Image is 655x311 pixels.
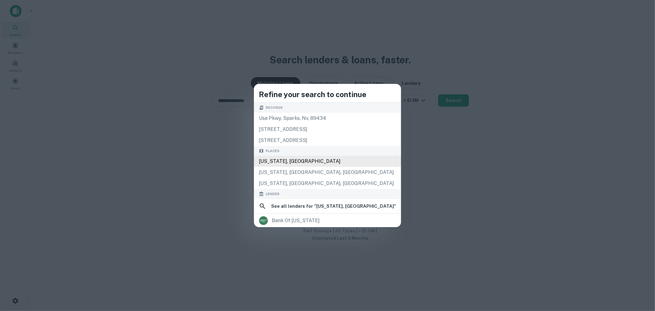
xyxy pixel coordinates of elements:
[254,156,401,167] div: [US_STATE], [GEOGRAPHIC_DATA]
[624,262,655,291] iframe: Chat Widget
[254,178,401,189] div: [US_STATE], [GEOGRAPHIC_DATA], [GEOGRAPHIC_DATA]
[254,113,401,124] div: usa pkwy, sparks, nv, 89434
[266,105,283,110] span: Records
[259,216,268,225] img: picture
[254,124,401,135] div: [STREET_ADDRESS]
[259,89,396,100] h4: Refine your search to continue
[254,167,401,178] div: [US_STATE], [GEOGRAPHIC_DATA], [GEOGRAPHIC_DATA]
[254,214,401,227] a: bank of [US_STATE]
[266,148,279,154] span: Places
[254,135,401,146] div: [STREET_ADDRESS]
[272,216,320,225] div: bank of [US_STATE]
[266,191,279,197] span: Lender
[271,203,396,210] h6: See all lenders for " [US_STATE], [GEOGRAPHIC_DATA] "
